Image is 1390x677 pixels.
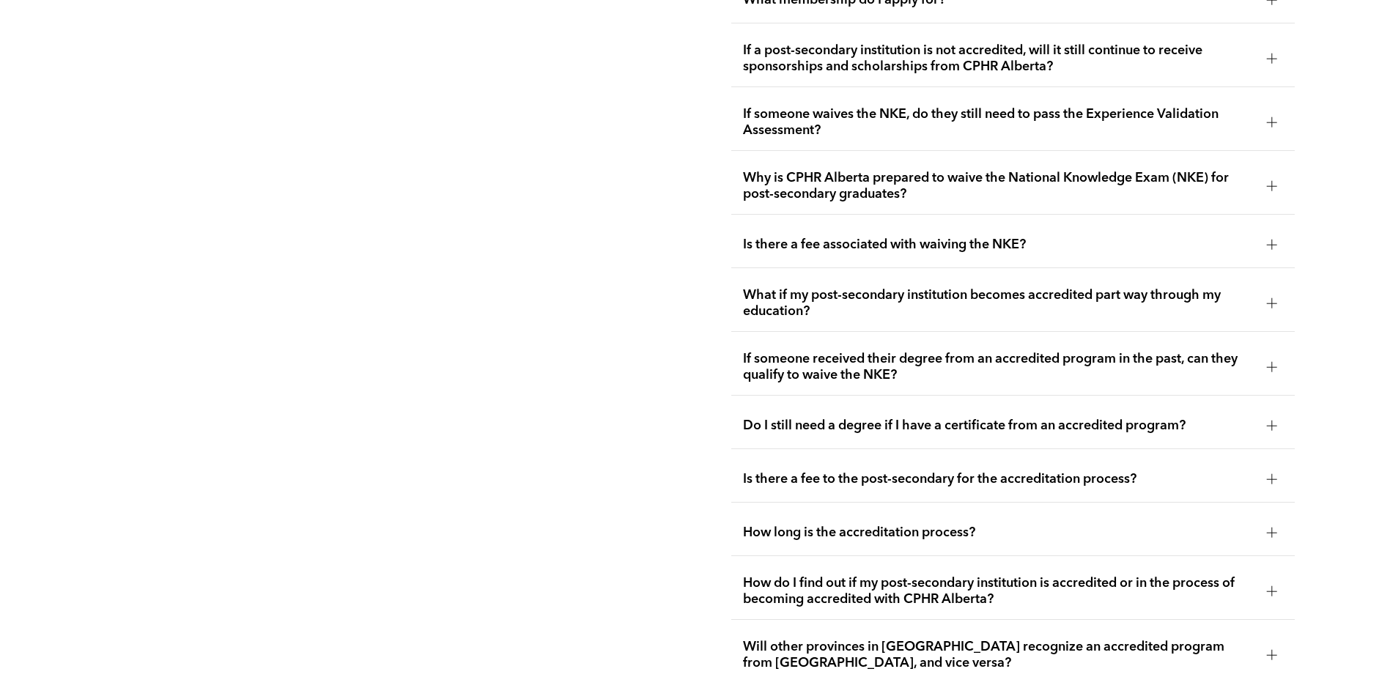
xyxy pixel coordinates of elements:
[743,471,1255,487] span: Is there a fee to the post-secondary for the accreditation process?
[743,42,1255,75] span: If a post-secondary institution is not accredited, will it still continue to receive sponsorships...
[743,639,1255,671] span: Will other provinces in [GEOGRAPHIC_DATA] recognize an accredited program from [GEOGRAPHIC_DATA],...
[743,575,1255,607] span: How do I find out if my post-secondary institution is accredited or in the process of becoming ac...
[743,106,1255,138] span: If someone waives the NKE, do they still need to pass the Experience Validation Assessment?
[743,287,1255,319] span: What if my post-secondary institution becomes accredited part way through my education?
[743,351,1255,383] span: If someone received their degree from an accredited program in the past, can they qualify to waiv...
[743,170,1255,202] span: Why is CPHR Alberta prepared to waive the National Knowledge Exam (NKE) for post-secondary gradua...
[743,525,1255,541] span: How long is the accreditation process?
[743,418,1255,434] span: Do I still need a degree if I have a certificate from an accredited program?
[743,237,1255,253] span: Is there a fee associated with waiving the NKE?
